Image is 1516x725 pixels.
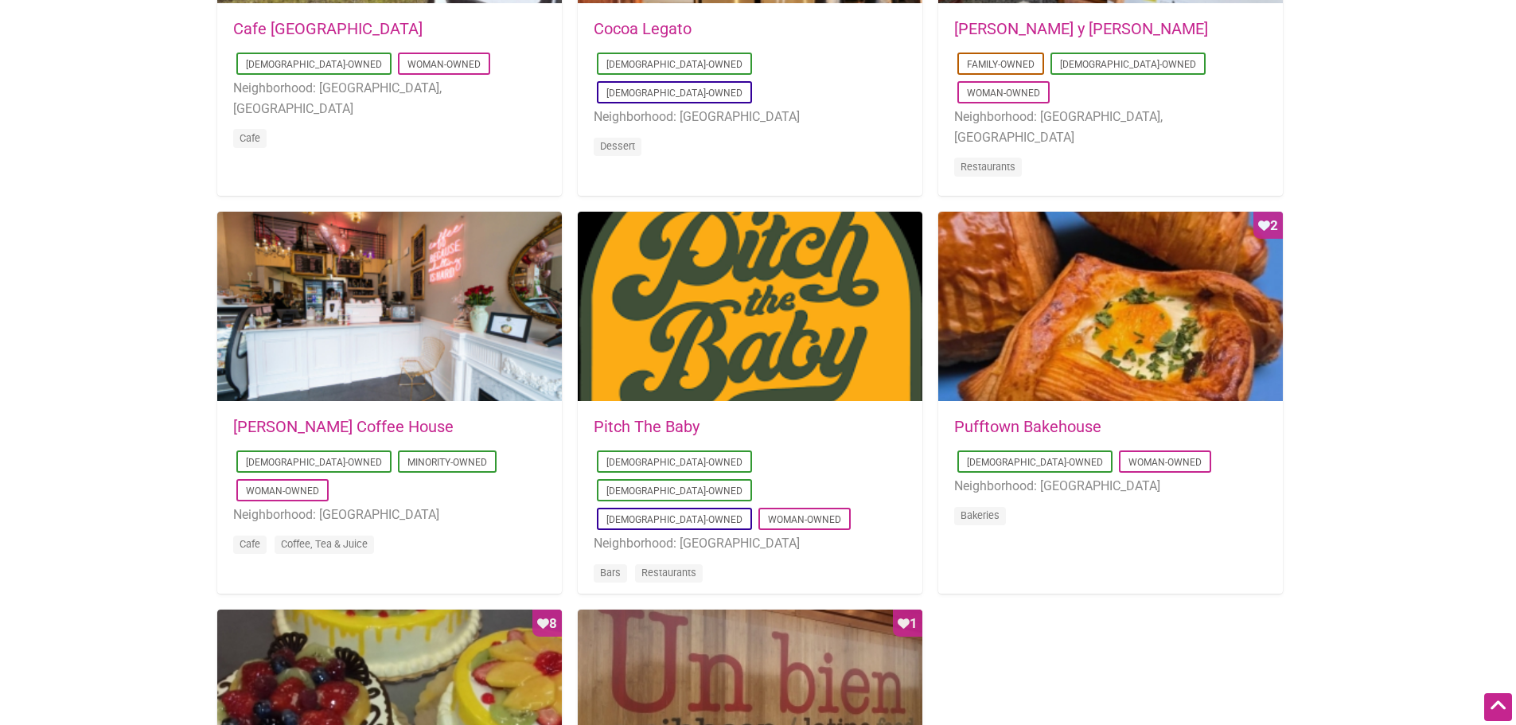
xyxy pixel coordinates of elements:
[246,59,382,70] a: [DEMOGRAPHIC_DATA]-Owned
[641,567,696,579] a: Restaurants
[967,59,1035,70] a: Family-Owned
[407,457,487,468] a: Minority-Owned
[606,514,742,525] a: [DEMOGRAPHIC_DATA]-Owned
[1060,59,1196,70] a: [DEMOGRAPHIC_DATA]-Owned
[233,19,423,38] a: Cafe [GEOGRAPHIC_DATA]
[606,457,742,468] a: [DEMOGRAPHIC_DATA]-Owned
[1128,457,1202,468] a: Woman-Owned
[233,417,454,436] a: [PERSON_NAME] Coffee House
[233,505,546,525] li: Neighborhood: [GEOGRAPHIC_DATA]
[954,107,1267,147] li: Neighborhood: [GEOGRAPHIC_DATA], [GEOGRAPHIC_DATA]
[594,107,906,127] li: Neighborhood: [GEOGRAPHIC_DATA]
[606,485,742,497] a: [DEMOGRAPHIC_DATA]-Owned
[594,19,692,38] a: Cocoa Legato
[281,538,368,550] a: Coffee, Tea & Juice
[954,476,1267,497] li: Neighborhood: [GEOGRAPHIC_DATA]
[606,88,742,99] a: [DEMOGRAPHIC_DATA]-Owned
[407,59,481,70] a: Woman-Owned
[954,417,1101,436] a: Pufftown Bakehouse
[246,457,382,468] a: [DEMOGRAPHIC_DATA]-Owned
[768,514,841,525] a: Woman-Owned
[240,538,260,550] a: Cafe
[600,140,635,152] a: Dessert
[967,457,1103,468] a: [DEMOGRAPHIC_DATA]-Owned
[233,78,546,119] li: Neighborhood: [GEOGRAPHIC_DATA], [GEOGRAPHIC_DATA]
[600,567,621,579] a: Bars
[594,533,906,554] li: Neighborhood: [GEOGRAPHIC_DATA]
[967,88,1040,99] a: Woman-Owned
[954,19,1208,38] a: [PERSON_NAME] y [PERSON_NAME]
[606,59,742,70] a: [DEMOGRAPHIC_DATA]-Owned
[1484,693,1512,721] div: Scroll Back to Top
[246,485,319,497] a: Woman-Owned
[594,417,700,436] a: Pitch The Baby
[961,509,1000,521] a: Bakeries
[961,161,1015,173] a: Restaurants
[240,132,260,144] a: Cafe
